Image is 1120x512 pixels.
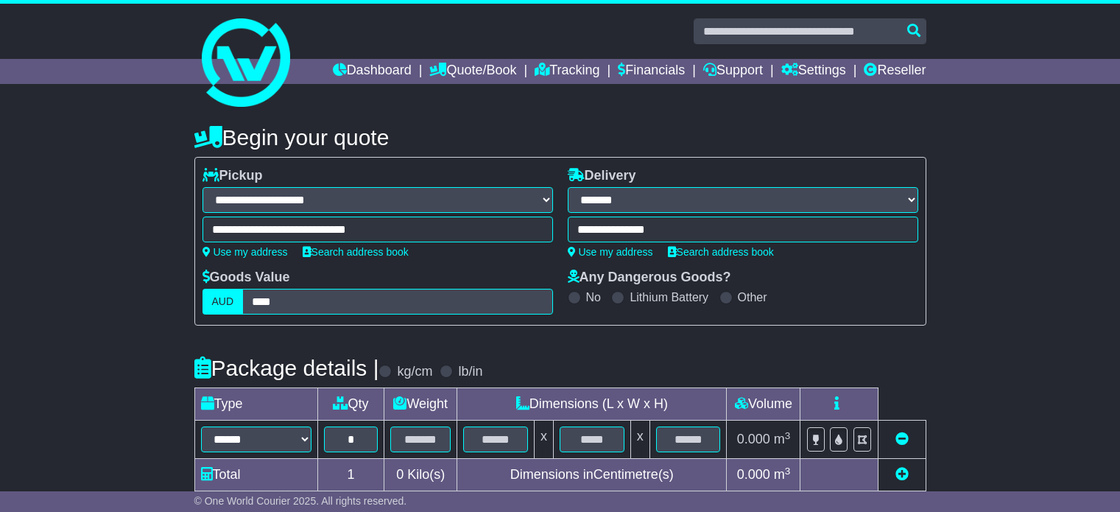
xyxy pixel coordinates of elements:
[785,466,791,477] sup: 3
[738,290,767,304] label: Other
[737,467,770,482] span: 0.000
[457,459,727,491] td: Dimensions in Centimetre(s)
[384,459,457,491] td: Kilo(s)
[785,430,791,441] sup: 3
[630,290,708,304] label: Lithium Battery
[727,388,800,421] td: Volume
[568,246,653,258] a: Use my address
[194,356,379,380] h4: Package details |
[703,59,763,84] a: Support
[384,388,457,421] td: Weight
[630,421,649,459] td: x
[202,246,288,258] a: Use my address
[586,290,601,304] label: No
[317,388,384,421] td: Qty
[774,432,791,446] span: m
[194,495,407,507] span: © One World Courier 2025. All rights reserved.
[864,59,926,84] a: Reseller
[618,59,685,84] a: Financials
[668,246,774,258] a: Search address book
[303,246,409,258] a: Search address book
[194,125,926,150] h4: Begin your quote
[895,432,909,446] a: Remove this item
[895,467,909,482] a: Add new item
[202,270,290,286] label: Goods Value
[568,270,731,286] label: Any Dangerous Goods?
[737,432,770,446] span: 0.000
[194,459,317,491] td: Total
[202,168,263,184] label: Pickup
[774,467,791,482] span: m
[458,364,482,380] label: lb/in
[429,59,516,84] a: Quote/Book
[535,59,599,84] a: Tracking
[194,388,317,421] td: Type
[202,289,244,315] label: AUD
[396,467,404,482] span: 0
[534,421,553,459] td: x
[397,364,432,380] label: kg/cm
[457,388,727,421] td: Dimensions (L x W x H)
[333,59,412,84] a: Dashboard
[781,59,846,84] a: Settings
[317,459,384,491] td: 1
[568,168,636,184] label: Delivery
